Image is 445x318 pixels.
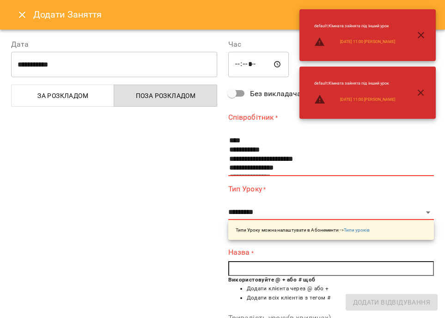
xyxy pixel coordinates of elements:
[344,227,370,232] a: Типи уроків
[17,90,109,101] span: За розкладом
[11,85,114,107] button: За розкладом
[340,39,395,45] a: [DATE] 11:00 [PERSON_NAME]
[228,183,434,194] label: Тип Уроку
[250,88,302,99] span: Без викладача
[11,41,217,48] label: Дата
[228,247,434,258] label: Назва
[11,4,33,26] button: Close
[33,7,434,22] h6: Додати Заняття
[307,77,402,90] li: default : Кімната зайнята під інший урок
[228,41,434,48] label: Час
[114,85,217,107] button: Поза розкладом
[120,90,211,101] span: Поза розкладом
[247,284,434,294] li: Додати клієнта через @ або +
[340,97,395,103] a: [DATE] 11:00 [PERSON_NAME]
[307,19,402,33] li: default : Кімната зайнята під інший урок
[247,294,434,303] li: Додати всіх клієнтів з тегом #
[228,112,434,122] label: Співробітник
[228,276,316,283] b: Використовуйте @ + або # щоб
[236,226,370,233] p: Типи Уроку можна налаштувати в Абонементи ->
